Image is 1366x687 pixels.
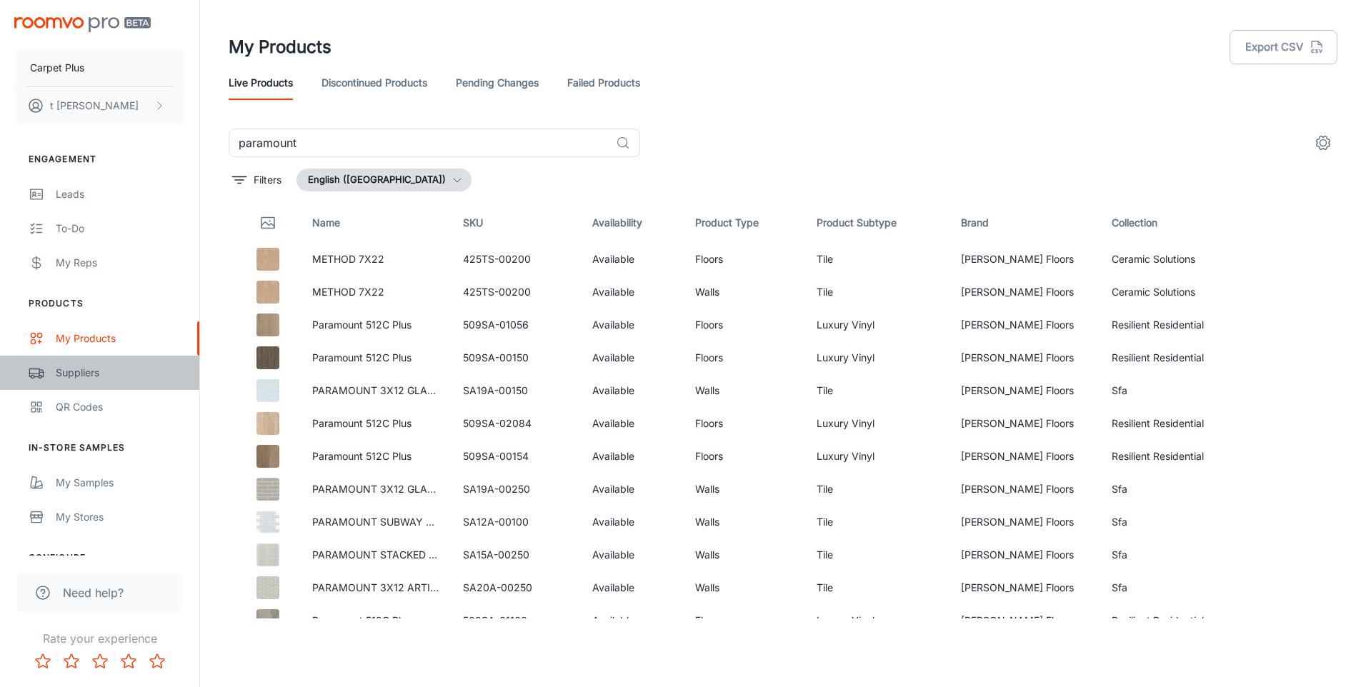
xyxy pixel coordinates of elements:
[581,341,683,374] td: Available
[684,604,805,637] td: Floors
[949,276,1100,309] td: [PERSON_NAME] Floors
[456,66,539,100] a: Pending Changes
[684,440,805,473] td: Floors
[1309,129,1337,157] button: settings
[1100,374,1251,407] td: Sfa
[1100,571,1251,604] td: Sfa
[56,365,185,381] div: Suppliers
[1100,407,1251,440] td: Resilient Residential
[452,374,581,407] td: SA19A-00150
[1100,276,1251,309] td: Ceramic Solutions
[312,286,384,298] a: METHOD 7X22
[452,440,581,473] td: 509SA-00154
[1100,203,1251,243] th: Collection
[452,243,581,276] td: 425TS-00200
[452,473,581,506] td: SA19A-00250
[63,584,124,601] span: Need help?
[56,186,185,202] div: Leads
[312,614,412,626] a: Paramount 512C Plus
[581,276,683,309] td: Available
[1100,538,1251,571] td: Sfa
[684,506,805,538] td: Walls
[684,341,805,374] td: Floors
[312,351,412,363] a: Paramount 512C Plus
[805,276,949,309] td: Tile
[1100,506,1251,538] td: Sfa
[14,17,151,32] img: Roomvo PRO Beta
[1100,473,1251,506] td: Sfa
[1100,440,1251,473] td: Resilient Residential
[229,66,293,100] a: Live Products
[581,440,683,473] td: Available
[312,483,440,495] a: PARAMOUNT 3X12 GLASS
[312,581,487,593] a: PARAMOUNT 3X12 ARTISAN GLASS
[56,331,185,346] div: My Products
[229,34,331,60] h1: My Products
[805,407,949,440] td: Luxury Vinyl
[312,516,502,528] a: PARAMOUNT SUBWAY GLASS MOSAIC
[805,604,949,637] td: Luxury Vinyl
[684,407,805,440] td: Floors
[581,538,683,571] td: Available
[312,319,412,331] a: Paramount 512C Plus
[684,203,805,243] th: Product Type
[452,341,581,374] td: 509SA-00150
[452,604,581,637] td: 509SA-01160
[452,571,581,604] td: SA20A-00250
[805,341,949,374] td: Luxury Vinyl
[301,203,452,243] th: Name
[14,49,185,86] button: Carpet Plus
[1230,30,1337,64] button: Export CSV
[452,276,581,309] td: 425TS-00200
[57,647,86,676] button: Rate 2 star
[321,66,427,100] a: Discontinued Products
[229,169,285,191] button: filter
[296,169,472,191] button: English ([GEOGRAPHIC_DATA])
[50,98,139,114] p: t [PERSON_NAME]
[229,129,610,157] input: Search
[805,538,949,571] td: Tile
[86,647,114,676] button: Rate 3 star
[312,450,412,462] a: Paramount 512C Plus
[684,243,805,276] td: Floors
[56,509,185,525] div: My Stores
[581,309,683,341] td: Available
[452,506,581,538] td: SA12A-00100
[949,604,1100,637] td: [PERSON_NAME] Floors
[805,473,949,506] td: Tile
[581,506,683,538] td: Available
[312,384,440,396] a: PARAMOUNT 3X12 GLASS
[452,407,581,440] td: 509SA-02084
[11,630,188,647] p: Rate your experience
[581,407,683,440] td: Available
[949,538,1100,571] td: [PERSON_NAME] Floors
[581,473,683,506] td: Available
[684,374,805,407] td: Walls
[29,647,57,676] button: Rate 1 star
[949,407,1100,440] td: [PERSON_NAME] Floors
[805,506,949,538] td: Tile
[949,341,1100,374] td: [PERSON_NAME] Floors
[949,571,1100,604] td: [PERSON_NAME] Floors
[949,374,1100,407] td: [PERSON_NAME] Floors
[949,309,1100,341] td: [PERSON_NAME] Floors
[805,440,949,473] td: Luxury Vinyl
[581,571,683,604] td: Available
[805,243,949,276] td: Tile
[949,203,1100,243] th: Brand
[1100,243,1251,276] td: Ceramic Solutions
[259,214,276,231] svg: Thumbnail
[581,243,683,276] td: Available
[684,571,805,604] td: Walls
[56,255,185,271] div: My Reps
[805,203,949,243] th: Product Subtype
[56,475,185,491] div: My Samples
[312,417,412,429] a: Paramount 512C Plus
[581,374,683,407] td: Available
[452,538,581,571] td: SA15A-00250
[949,440,1100,473] td: [PERSON_NAME] Floors
[452,203,581,243] th: SKU
[949,243,1100,276] td: [PERSON_NAME] Floors
[452,309,581,341] td: 509SA-01056
[805,571,949,604] td: Tile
